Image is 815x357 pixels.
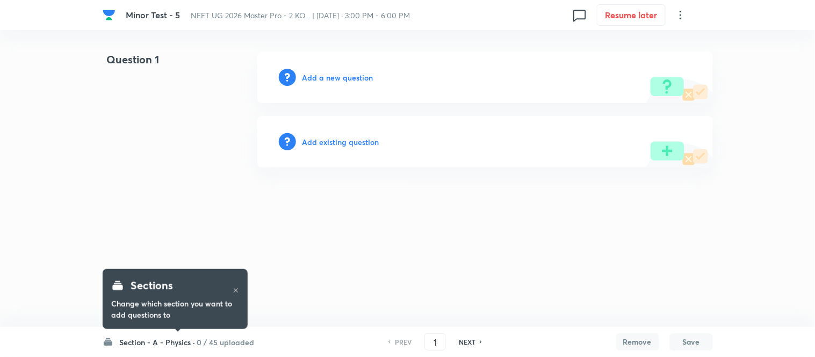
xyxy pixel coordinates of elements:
button: Save [670,333,713,351]
span: NEET UG 2026 Master Pro - 2 KO... | [DATE] · 3:00 PM - 6:00 PM [191,10,410,20]
h6: Add existing question [302,136,379,148]
h4: Question 1 [103,52,223,76]
h6: NEXT [459,337,475,347]
h6: Change which section you want to add questions to [111,298,239,320]
h6: 0 / 45 uploaded [197,337,255,348]
a: Company Logo [103,9,118,21]
h4: Sections [131,278,173,294]
h6: Section - A - Physics · [120,337,196,348]
h6: PREV [395,337,412,347]
span: Minor Test - 5 [126,9,180,20]
button: Remove [616,333,659,351]
button: Resume later [597,4,666,26]
h6: Add a new question [302,72,373,83]
img: Company Logo [103,9,116,21]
